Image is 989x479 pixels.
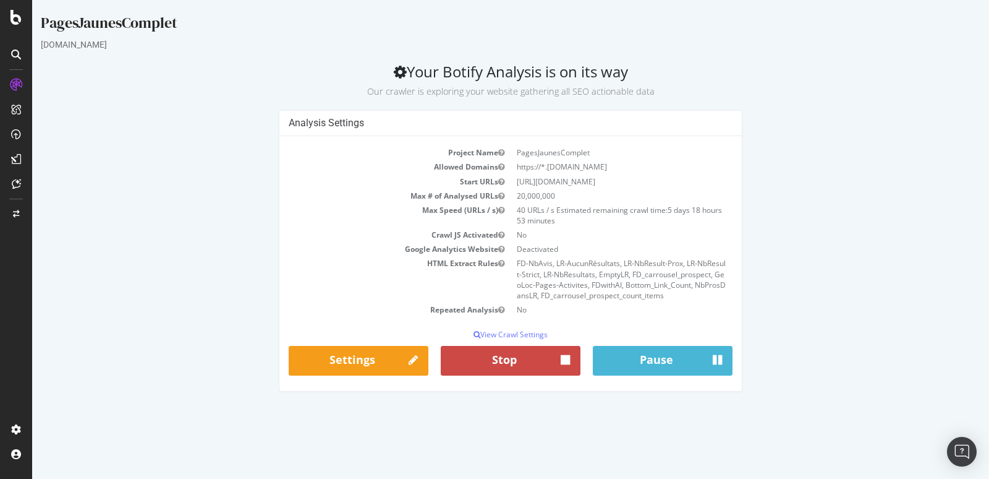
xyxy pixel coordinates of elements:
td: 20,000,000 [478,189,700,203]
div: [DOMAIN_NAME] [9,38,948,51]
a: Settings [257,346,396,376]
td: Start URLs [257,175,478,189]
td: 40 URLs / s Estimated remaining crawl time: [478,203,700,228]
td: FD-NbAvis, LR-AucunRésultats, LR-NbResult-Prox, LR-NbResult-Strict, LR-NbResultats, EmptyLR, FD_c... [478,256,700,303]
td: No [478,303,700,317]
td: Allowed Domains [257,160,478,174]
td: No [478,228,700,242]
h2: Your Botify Analysis is on its way [9,63,948,98]
td: PagesJaunesComplet [478,145,700,160]
div: Open Intercom Messenger [947,437,977,467]
td: Deactivated [478,242,700,256]
span: 5 days 18 hours 53 minutes [485,205,690,226]
td: HTML Extract Rules [257,256,478,303]
td: https://*.[DOMAIN_NAME] [478,160,700,174]
h4: Analysis Settings [257,117,700,129]
td: Max # of Analysed URLs [257,189,478,203]
p: View Crawl Settings [257,329,700,340]
small: Our crawler is exploring your website gathering all SEO actionable data [335,85,622,97]
td: Repeated Analysis [257,303,478,317]
td: [URL][DOMAIN_NAME] [478,175,700,189]
div: PagesJaunesComplet [9,12,948,38]
button: Stop [409,346,548,376]
td: Google Analytics Website [257,242,478,256]
td: Max Speed (URLs / s) [257,203,478,228]
td: Crawl JS Activated [257,228,478,242]
button: Pause [561,346,700,376]
td: Project Name [257,145,478,160]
